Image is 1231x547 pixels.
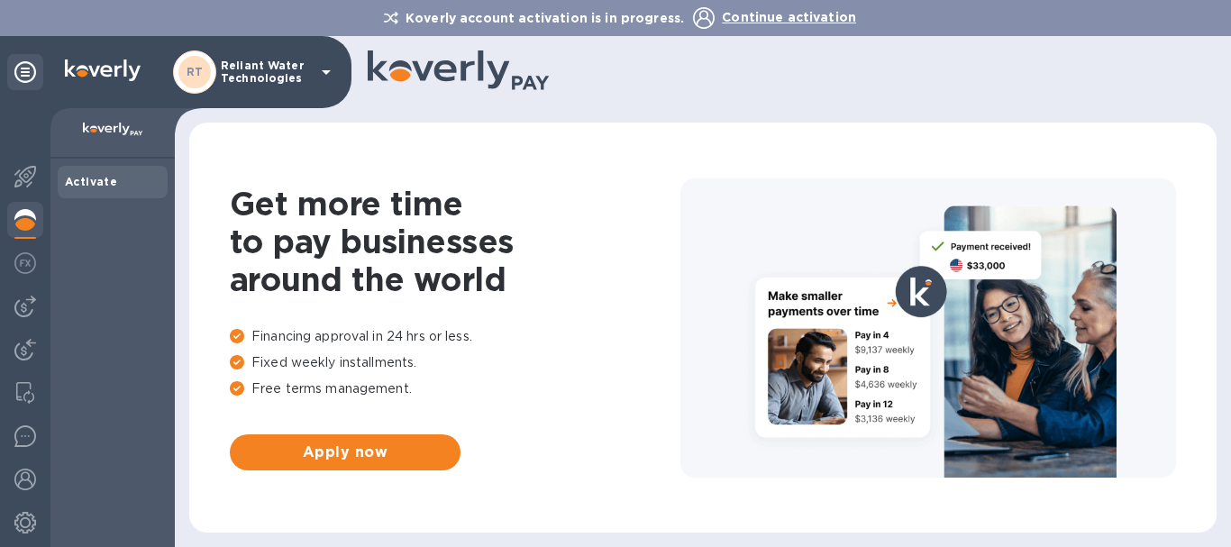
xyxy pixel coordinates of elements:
[230,185,680,298] h1: Get more time to pay businesses around the world
[7,54,43,90] div: Unpin categories
[230,379,680,398] p: Free terms management.
[244,442,446,463] span: Apply now
[187,65,204,78] b: RT
[230,353,680,372] p: Fixed weekly installments.
[722,10,856,24] span: Continue activation
[65,59,141,81] img: Logo
[221,59,311,85] p: Reliant Water Technologies
[375,9,693,27] p: Koverly account activation is in progress.
[14,252,36,274] img: Foreign exchange
[230,434,460,470] button: Apply now
[230,327,680,346] p: Financing approval in 24 hrs or less.
[65,175,117,188] b: Activate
